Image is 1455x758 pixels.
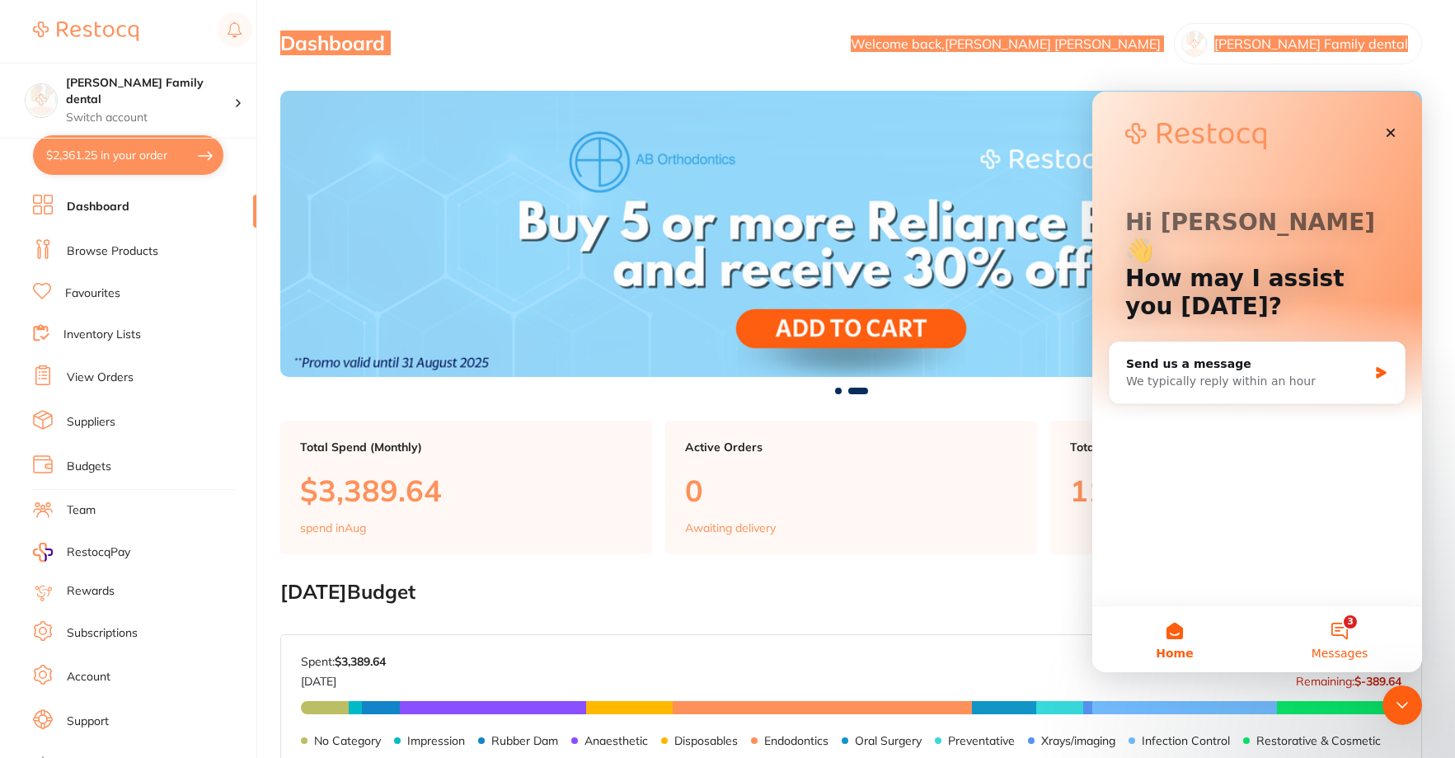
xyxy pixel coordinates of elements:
[491,734,558,747] p: Rubber Dam
[300,440,632,454] p: Total Spend (Monthly)
[65,285,120,302] a: Favourites
[301,668,386,688] p: [DATE]
[67,459,111,475] a: Budgets
[1354,674,1401,689] strong: $-389.64
[66,75,234,107] h4: Westbrook Family dental
[67,199,129,215] a: Dashboard
[26,84,57,115] img: Westbrook Family dental
[665,421,1037,554] a: Active Orders0Awaiting delivery
[764,734,828,747] p: Endodontics
[948,734,1015,747] p: Preventative
[67,370,134,386] a: View Orders
[685,473,1017,507] p: 0
[1296,668,1401,688] p: Remaining:
[1041,734,1115,747] p: Xrays/imaging
[67,669,110,685] a: Account
[66,110,234,126] p: Switch account
[300,473,632,507] p: $3,389.64
[280,32,385,55] h2: Dashboard
[1256,734,1381,747] p: Restorative & Cosmetic
[33,12,138,50] a: Restocq Logo
[63,327,141,343] a: Inventory Lists
[685,440,1017,454] p: Active Orders
[67,583,115,600] a: Rewards
[67,625,138,642] a: Subscriptions
[855,734,922,747] p: Oral Surgery
[314,734,381,747] p: No Category
[1070,440,1402,454] p: Total Completed Orders
[33,135,223,175] button: $2,361.25 in your order
[33,543,53,562] img: RestocqPay
[1382,685,1422,725] iframe: Intercom live chat
[1214,36,1408,51] p: [PERSON_NAME] Family dental
[280,581,1422,604] h2: [DATE] Budget
[67,502,96,519] a: Team
[407,734,465,747] p: Impression
[280,421,652,554] a: Total Spend (Monthly)$3,389.64spend inAug
[300,521,366,534] p: spend in Aug
[280,91,1422,376] img: Dashboard
[67,544,130,561] span: RestocqPay
[67,713,109,730] a: Support
[33,543,130,562] a: RestocqPay
[301,655,386,668] p: Spent:
[674,734,738,747] p: Disposables
[1092,92,1422,672] iframe: Intercom live chat
[851,36,1161,51] p: Welcome back, [PERSON_NAME] [PERSON_NAME]
[1142,734,1230,747] p: Infection Control
[1070,473,1402,507] p: 118
[67,243,158,260] a: Browse Products
[33,21,138,41] img: Restocq Logo
[67,414,115,431] a: Suppliers
[1050,421,1422,554] a: Total Completed Orders118
[335,654,386,669] strong: $3,389.64
[584,734,648,747] p: Anaesthetic
[685,521,776,534] p: Awaiting delivery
